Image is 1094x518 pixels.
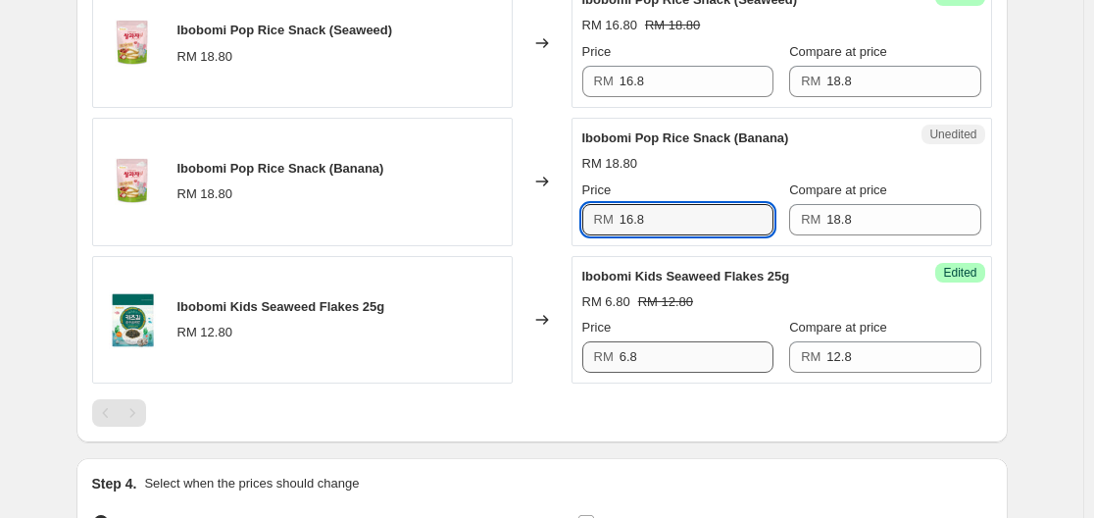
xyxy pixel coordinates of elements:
[801,74,820,88] span: RM
[177,184,232,204] div: RM 18.80
[645,16,700,35] strike: RM 18.80
[103,152,162,211] img: dssds-01_80x.jpg
[177,323,232,342] div: RM 12.80
[943,265,976,281] span: Edited
[177,47,232,67] div: RM 18.80
[594,349,614,364] span: RM
[789,44,887,59] span: Compare at price
[801,212,820,227] span: RM
[144,474,359,493] p: Select when the prices should change
[582,44,612,59] span: Price
[582,320,612,335] span: Price
[582,130,789,145] span: Ibobomi Pop Rice Snack (Banana)
[801,349,820,364] span: RM
[582,292,630,312] div: RM 6.80
[582,16,637,35] div: RM 16.80
[582,182,612,197] span: Price
[638,292,693,312] strike: RM 12.80
[594,74,614,88] span: RM
[789,182,887,197] span: Compare at price
[103,14,162,73] img: dssds-01_80x.jpg
[177,161,384,176] span: Ibobomi Pop Rice Snack (Banana)
[929,127,976,142] span: Unedited
[582,154,637,174] div: RM 18.80
[789,320,887,335] span: Compare at price
[92,399,146,427] nav: Pagination
[177,299,385,314] span: Ibobomi Kids Seaweed Flakes 25g
[594,212,614,227] span: RM
[177,23,393,37] span: Ibobomi Pop Rice Snack (Seaweed)
[103,290,162,349] img: gsr_80x.jpg
[582,269,790,284] span: Ibobomi Kids Seaweed Flakes 25g
[92,474,137,493] h2: Step 4.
